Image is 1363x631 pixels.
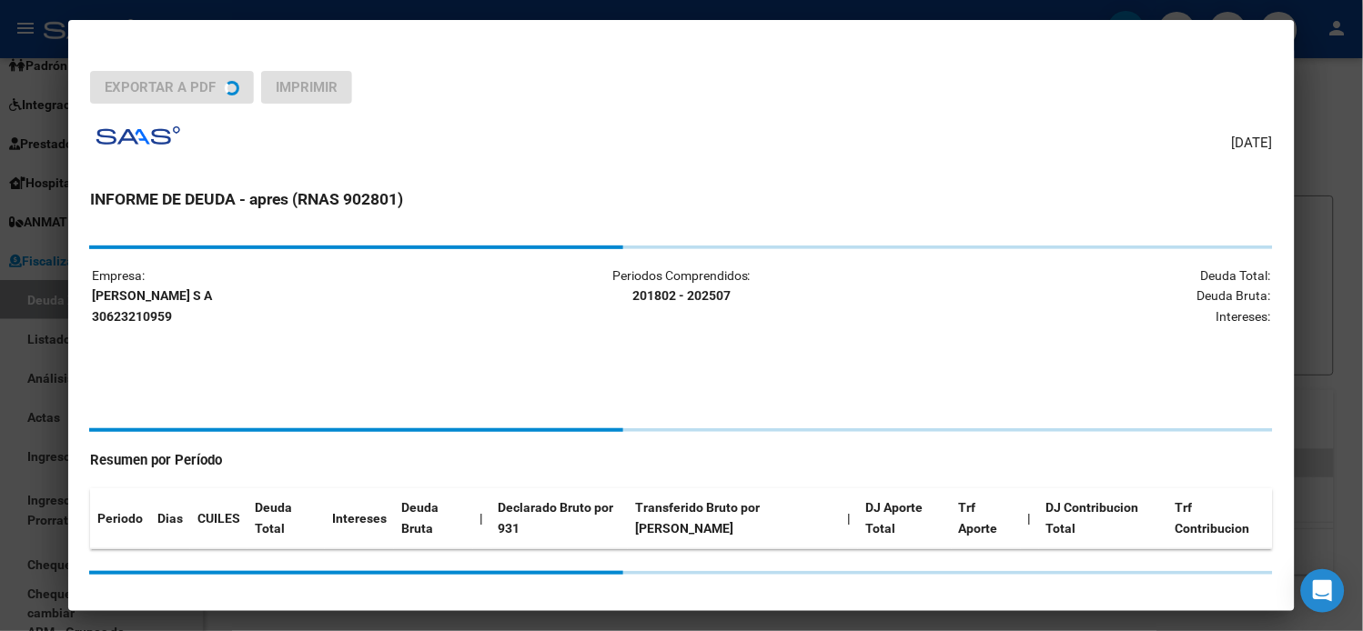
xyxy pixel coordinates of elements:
[486,265,878,307] p: Periodos Comprendidos:
[473,488,491,548] th: |
[1021,488,1039,548] th: |
[90,187,1273,211] h3: INFORME DE DEUDA - apres (RNAS 902801)
[394,488,473,548] th: Deuda Bruta
[90,71,254,104] button: Exportar a PDF
[150,488,190,548] th: Dias
[276,79,338,95] span: Imprimir
[628,488,840,548] th: Transferido Bruto por [PERSON_NAME]
[632,288,731,303] strong: 201802 - 202507
[858,488,952,548] th: DJ Aporte Total
[840,488,858,548] th: |
[879,265,1271,327] p: Deuda Total: Deuda Bruta: Intereses:
[261,71,352,104] button: Imprimir
[90,488,150,548] th: Periodo
[92,265,484,327] p: Empresa:
[90,450,1273,471] h4: Resumen por Período
[190,488,247,548] th: CUILES
[491,488,628,548] th: Declarado Bruto por 931
[1039,488,1168,548] th: DJ Contribucion Total
[325,488,394,548] th: Intereses
[1232,133,1273,154] span: [DATE]
[1301,569,1345,613] div: Open Intercom Messenger
[1168,488,1273,548] th: Trf Contribucion
[105,79,216,95] span: Exportar a PDF
[92,288,212,324] strong: [PERSON_NAME] S A 30623210959
[247,488,325,548] th: Deuda Total
[952,488,1021,548] th: Trf Aporte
